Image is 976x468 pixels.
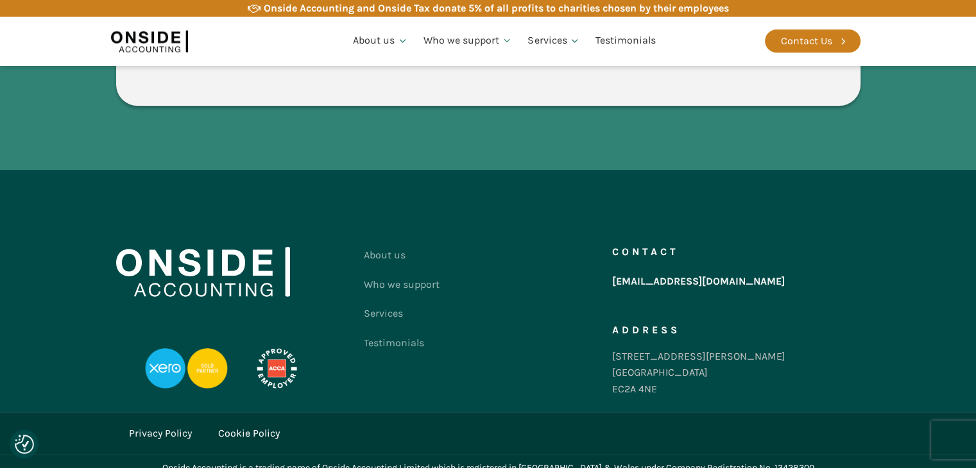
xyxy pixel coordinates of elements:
[15,435,34,454] button: Consent Preferences
[116,247,290,297] img: Onside Accounting
[129,425,192,442] a: Privacy Policy
[612,325,680,335] h5: Address
[765,29,860,53] a: Contact Us
[612,247,679,257] h5: Contact
[345,19,416,63] a: About us
[520,19,588,63] a: Services
[781,33,832,49] div: Contact Us
[364,270,440,299] a: Who we support
[612,348,785,397] div: [STREET_ADDRESS][PERSON_NAME] [GEOGRAPHIC_DATA] EC2A 4NE
[364,299,440,328] a: Services
[588,19,664,63] a: Testimonials
[241,348,312,389] img: APPROVED-EMPLOYER-PROFESSIONAL-DEVELOPMENT-REVERSED_LOGO
[416,19,520,63] a: Who we support
[612,270,785,293] a: [EMAIL_ADDRESS][DOMAIN_NAME]
[15,435,34,454] img: Revisit consent button
[111,26,188,56] img: Onside Accounting
[364,328,440,358] a: Testimonials
[218,425,280,442] a: Cookie Policy
[364,240,440,270] a: About us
